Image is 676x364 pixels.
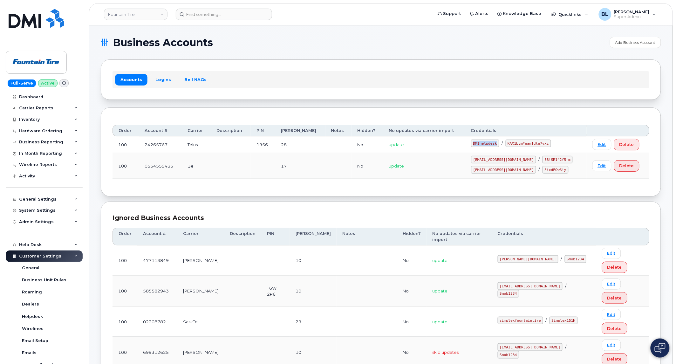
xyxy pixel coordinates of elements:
th: Carrier [177,228,224,245]
td: 24265767 [139,136,182,153]
code: DMIhelpdesk [471,140,499,147]
button: Delete [602,262,627,273]
button: Delete [614,160,639,172]
span: Delete [607,264,622,270]
th: Hidden? [397,228,427,245]
th: PIN [261,228,290,245]
th: PIN [251,125,275,136]
code: Smob1234 [498,290,519,298]
img: Open chat [655,343,666,353]
td: No [397,245,427,276]
td: 100 [113,245,137,276]
code: [EMAIL_ADDRESS][DOMAIN_NAME] [471,166,536,174]
span: Delete [619,163,634,169]
span: update [433,288,448,293]
code: KAX1bym*nam!dtn7vxz [506,140,551,147]
span: update [389,142,404,147]
span: Business Accounts [113,38,213,47]
code: [EMAIL_ADDRESS][DOMAIN_NAME] [498,343,563,351]
a: Edit [602,309,621,320]
td: 17 [275,153,325,179]
th: [PERSON_NAME] [290,228,337,245]
th: [PERSON_NAME] [275,125,325,136]
span: Delete [607,356,622,362]
span: / [539,157,540,162]
td: 100 [113,153,139,179]
span: / [565,283,566,288]
a: Edit [602,340,621,351]
th: No updates via carrier import [383,125,465,136]
td: 100 [113,276,137,306]
a: Bell NAGs [179,74,212,85]
td: Bell [182,153,211,179]
td: 29 [290,306,337,337]
span: Delete [607,326,622,332]
td: Telus [182,136,211,153]
span: skip updates [433,350,459,355]
th: No updates via carrier import [427,228,492,245]
span: update [433,319,448,324]
span: / [539,167,540,172]
a: Edit [602,248,621,259]
td: No [397,306,427,337]
th: Carrier [182,125,211,136]
a: Edit [602,278,621,290]
td: No [352,136,383,153]
th: Order [113,228,137,245]
a: Accounts [115,74,147,85]
th: Hidden? [352,125,383,136]
td: No [352,153,383,179]
td: [PERSON_NAME] [177,245,224,276]
td: SaskTel [177,306,224,337]
code: 5ixdEOw6!y [543,166,569,174]
th: Account # [137,228,177,245]
a: Logins [150,74,176,85]
td: 0534559433 [139,153,182,179]
a: Add Business Account [610,37,661,48]
span: / [561,256,562,261]
a: Edit [592,160,611,171]
th: Order [113,125,139,136]
button: Delete [602,323,627,334]
td: 585582943 [137,276,177,306]
span: / [565,344,566,349]
code: Smob1234 [498,351,519,359]
code: simplexfountaintire [498,317,543,324]
th: Credentials [465,125,587,136]
code: Simplex151H [550,317,578,324]
code: [EMAIL_ADDRESS][DOMAIN_NAME] [471,156,536,163]
td: T6W 2P6 [261,276,290,306]
td: 10 [290,245,337,276]
code: EB!SR142Y5rm [543,156,573,163]
td: 100 [113,306,137,337]
span: Delete [619,141,634,148]
span: update [433,258,448,263]
code: [PERSON_NAME][DOMAIN_NAME] [498,255,558,263]
span: Delete [607,295,622,301]
button: Delete [602,292,627,304]
th: Description [211,125,251,136]
th: Notes [325,125,352,136]
td: 02208782 [137,306,177,337]
td: 10 [290,276,337,306]
a: Edit [592,139,611,150]
span: update [389,163,404,168]
div: Ignored Business Accounts [113,213,649,223]
td: No [397,276,427,306]
code: [EMAIL_ADDRESS][DOMAIN_NAME] [498,282,563,290]
th: Credentials [492,228,596,245]
td: 1956 [251,136,275,153]
span: / [546,318,547,323]
button: Delete [614,139,639,150]
td: 477113849 [137,245,177,276]
th: Account # [139,125,182,136]
th: Notes [337,228,397,245]
td: 100 [113,136,139,153]
span: / [502,141,503,146]
code: Smob1234 [565,255,586,263]
td: [PERSON_NAME] [177,276,224,306]
th: Description [224,228,261,245]
td: 28 [275,136,325,153]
